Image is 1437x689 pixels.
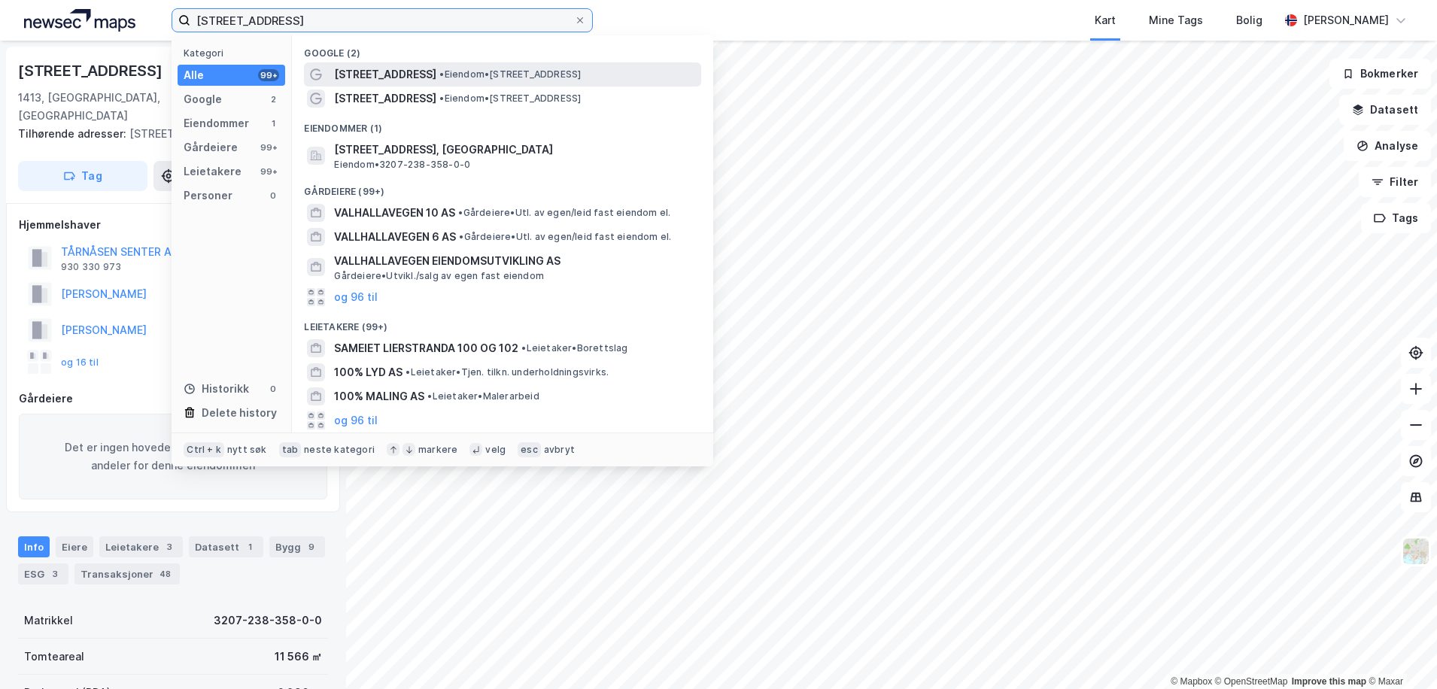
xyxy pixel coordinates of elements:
[61,261,121,273] div: 930 330 973
[74,563,180,584] div: Transaksjoner
[162,539,177,554] div: 3
[427,390,432,402] span: •
[1095,11,1116,29] div: Kart
[439,68,581,80] span: Eiendom • [STREET_ADDRESS]
[292,111,713,138] div: Eiendommer (1)
[439,93,444,104] span: •
[458,207,463,218] span: •
[99,536,183,557] div: Leietakere
[521,342,526,354] span: •
[19,390,327,408] div: Gårdeiere
[518,442,541,457] div: esc
[334,228,456,246] span: VALLHALLAVEGEN 6 AS
[1329,59,1431,89] button: Bokmerker
[18,161,147,191] button: Tag
[242,539,257,554] div: 1
[1171,676,1212,687] a: Mapbox
[258,165,279,178] div: 99+
[184,90,222,108] div: Google
[334,141,695,159] span: [STREET_ADDRESS], [GEOGRAPHIC_DATA]
[1362,617,1437,689] iframe: Chat Widget
[334,270,544,282] span: Gårdeiere • Utvikl./salg av egen fast eiendom
[418,444,457,456] div: markere
[334,159,470,171] span: Eiendom • 3207-238-358-0-0
[214,612,322,630] div: 3207-238-358-0-0
[334,90,436,108] span: [STREET_ADDRESS]
[334,65,436,83] span: [STREET_ADDRESS]
[18,127,129,140] span: Tilhørende adresser:
[275,648,322,666] div: 11 566 ㎡
[202,404,277,422] div: Delete history
[24,9,135,32] img: logo.a4113a55bc3d86da70a041830d287a7e.svg
[190,9,574,32] input: Søk på adresse, matrikkel, gårdeiere, leietakere eller personer
[267,383,279,395] div: 0
[184,187,232,205] div: Personer
[485,444,506,456] div: velg
[18,125,316,143] div: [STREET_ADDRESS]
[439,68,444,80] span: •
[24,612,73,630] div: Matrikkel
[258,141,279,153] div: 99+
[1215,676,1288,687] a: OpenStreetMap
[334,339,518,357] span: SAMEIET LIERSTRANDA 100 OG 102
[267,117,279,129] div: 1
[227,444,267,456] div: nytt søk
[304,539,319,554] div: 9
[334,252,695,270] span: VALLHALLAVEGEN EIENDOMSUTVIKLING AS
[334,204,455,222] span: VALHALLAVEGEN 10 AS
[406,366,410,378] span: •
[1303,11,1389,29] div: [PERSON_NAME]
[334,411,378,429] button: og 96 til
[18,59,166,83] div: [STREET_ADDRESS]
[184,66,204,84] div: Alle
[18,536,50,557] div: Info
[156,566,174,581] div: 48
[18,89,231,125] div: 1413, [GEOGRAPHIC_DATA], [GEOGRAPHIC_DATA]
[439,93,581,105] span: Eiendom • [STREET_ADDRESS]
[458,207,670,219] span: Gårdeiere • Utl. av egen/leid fast eiendom el.
[304,444,375,456] div: neste kategori
[47,566,62,581] div: 3
[184,138,238,156] div: Gårdeiere
[19,414,327,499] div: Det er ingen hovedeiere med signifikante andeler for denne eiendommen
[279,442,302,457] div: tab
[427,390,539,402] span: Leietaker • Malerarbeid
[459,231,671,243] span: Gårdeiere • Utl. av egen/leid fast eiendom el.
[184,114,249,132] div: Eiendommer
[521,342,627,354] span: Leietaker • Borettslag
[258,69,279,81] div: 99+
[292,174,713,201] div: Gårdeiere (99+)
[406,366,609,378] span: Leietaker • Tjen. tilkn. underholdningsvirks.
[334,363,403,381] span: 100% LYD AS
[1149,11,1203,29] div: Mine Tags
[544,444,575,456] div: avbryt
[18,563,68,584] div: ESG
[459,231,463,242] span: •
[1339,95,1431,125] button: Datasett
[1344,131,1431,161] button: Analyse
[184,47,285,59] div: Kategori
[267,190,279,202] div: 0
[24,648,84,666] div: Tomteareal
[1292,676,1366,687] a: Improve this map
[19,216,327,234] div: Hjemmelshaver
[184,162,242,181] div: Leietakere
[267,93,279,105] div: 2
[1361,203,1431,233] button: Tags
[184,442,224,457] div: Ctrl + k
[292,309,713,336] div: Leietakere (99+)
[269,536,325,557] div: Bygg
[56,536,93,557] div: Eiere
[334,288,378,306] button: og 96 til
[184,380,249,398] div: Historikk
[189,536,263,557] div: Datasett
[334,387,424,405] span: 100% MALING AS
[1402,537,1430,566] img: Z
[1236,11,1262,29] div: Bolig
[292,35,713,62] div: Google (2)
[1359,167,1431,197] button: Filter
